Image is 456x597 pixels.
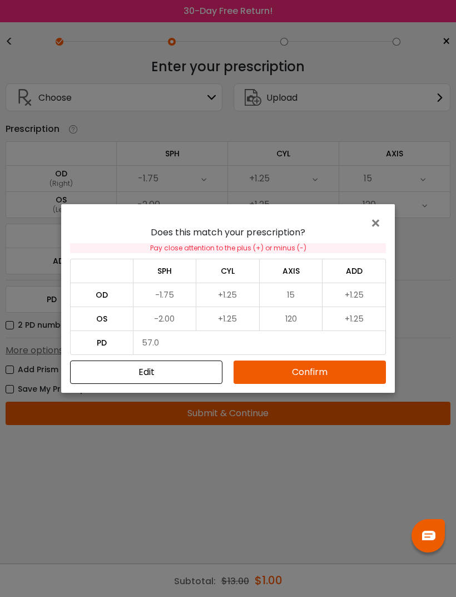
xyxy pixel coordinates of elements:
[133,330,386,355] td: 57.0
[260,259,323,283] td: AXIS
[323,307,386,330] td: +1.25
[133,283,197,307] td: -1.75
[196,259,260,283] td: CYL
[323,259,386,283] td: ADD
[70,227,386,238] h4: Does this match your prescription?
[370,211,386,235] span: ×
[70,307,133,330] td: OS
[260,283,323,307] td: 15
[70,361,222,384] button: Close
[260,307,323,330] td: 120
[133,259,197,283] td: SPH
[70,243,386,253] div: Pay close attention to the plus (+) or minus (-)
[133,307,197,330] td: -2.00
[323,283,386,307] td: +1.25
[370,213,386,232] button: Close
[70,283,133,307] td: OD
[196,307,260,330] td: +1.25
[196,283,260,307] td: +1.25
[422,531,435,540] img: chat
[70,330,133,355] td: PD
[234,361,386,384] button: Confirm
